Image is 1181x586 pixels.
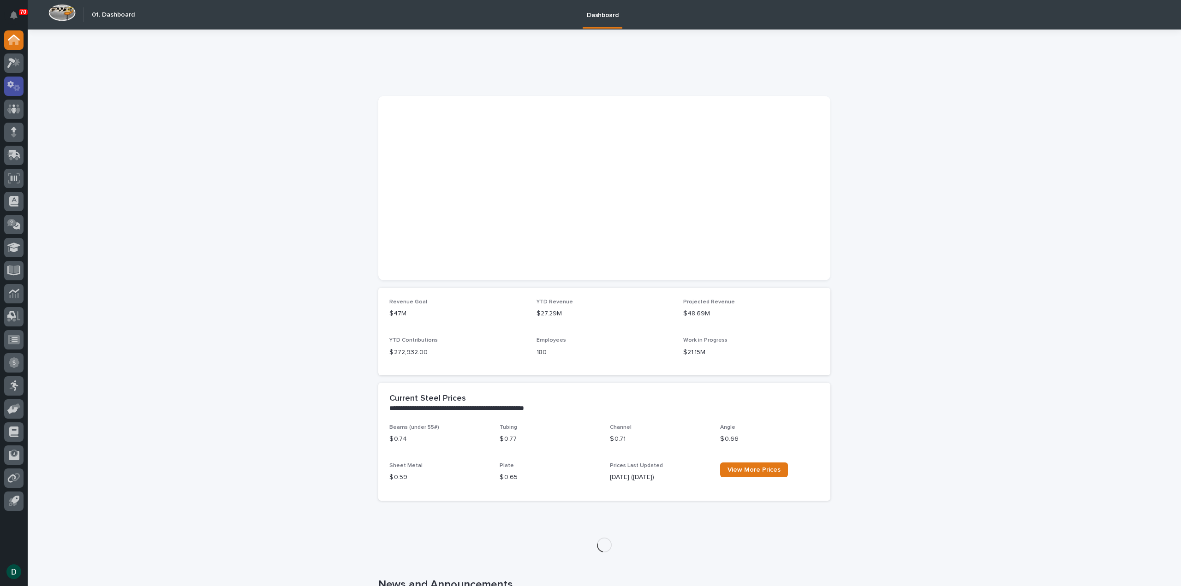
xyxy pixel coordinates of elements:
[683,337,728,343] span: Work in Progress
[720,425,735,430] span: Angle
[537,309,673,319] p: $27.29M
[683,348,819,357] p: $21.15M
[389,425,439,430] span: Beams (under 55#)
[500,473,599,482] p: $ 0.65
[389,348,525,357] p: $ 272,932.00
[389,434,489,444] p: $ 0.74
[12,11,24,26] div: Notifications70
[537,348,673,357] p: 180
[500,463,514,468] span: Plate
[720,462,788,477] a: View More Prices
[610,425,632,430] span: Channel
[683,299,735,305] span: Projected Revenue
[4,6,24,25] button: Notifications
[610,463,663,468] span: Prices Last Updated
[389,309,525,319] p: $47M
[610,473,709,482] p: [DATE] ([DATE])
[728,467,781,473] span: View More Prices
[92,11,135,19] h2: 01. Dashboard
[500,425,517,430] span: Tubing
[537,299,573,305] span: YTD Revenue
[389,299,427,305] span: Revenue Goal
[389,473,489,482] p: $ 0.59
[20,9,26,15] p: 70
[389,337,438,343] span: YTD Contributions
[48,4,76,21] img: Workspace Logo
[389,463,423,468] span: Sheet Metal
[610,434,709,444] p: $ 0.71
[4,562,24,581] button: users-avatar
[389,394,466,404] h2: Current Steel Prices
[720,434,819,444] p: $ 0.66
[537,337,566,343] span: Employees
[683,309,819,319] p: $48.69M
[500,434,599,444] p: $ 0.77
